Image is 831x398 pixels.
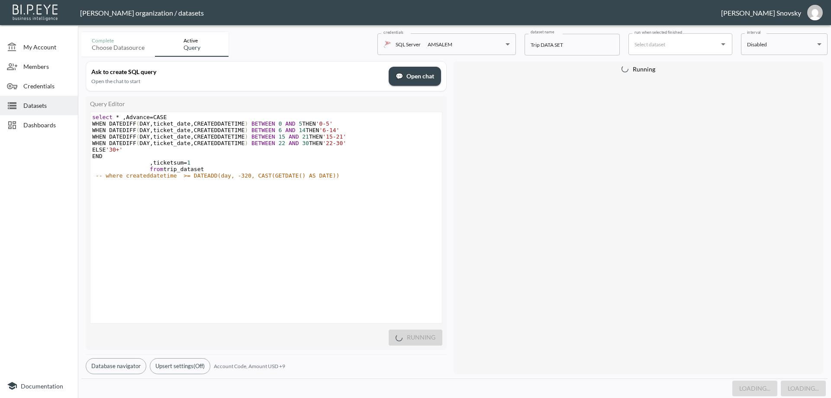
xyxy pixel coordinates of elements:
[396,71,434,82] span: Open chat
[285,120,295,127] span: AND
[251,127,275,133] span: BETWEEN
[92,166,204,172] span: trip_dataset
[136,140,140,146] span: (
[747,29,761,35] label: interval
[136,133,140,140] span: (
[801,2,829,23] button: gils@amsalem.com
[106,146,122,153] span: '30+'
[214,363,285,369] span: Account Code;Amount USD;AmountMST;Dataareaid;DCT_CUSTCOMPANYGROUPID;INVENTTRANSID;Invoice;Invoice...
[136,127,140,133] span: (
[96,172,340,179] span: -- where createddatetime >= DATEADD(day, -320, CAST(GETDATE() AS DATE))
[92,114,113,120] span: select
[23,101,71,110] span: Datasets
[279,120,282,127] span: 0
[383,29,403,35] label: credentials
[184,44,200,52] div: Query
[23,42,71,52] span: My Account
[396,39,421,49] p: SQL Server
[299,127,306,133] span: 14
[319,127,339,133] span: '6-14'
[92,114,167,120] span: Advance CASE
[302,140,309,146] span: 30
[150,114,153,120] span: =
[531,29,554,35] label: dataset name
[92,146,123,153] span: ELSE
[428,39,452,49] div: AMSALEM
[187,159,190,166] span: 1
[91,78,383,84] div: Open the chat to start
[80,9,721,17] div: [PERSON_NAME] organization / datasets
[92,127,340,133] span: WHEN DATEDIFF DAY ticket_date CREATEDDATETIME THEN
[92,153,103,159] span: END
[91,68,383,75] div: Ask to create SQL query
[279,133,286,140] span: 15
[122,114,126,120] span: ,
[92,140,346,146] span: WHEN DATEDIFF DAY ticket_date CREATEDDATETIME THEN
[21,382,63,390] span: Documentation
[245,127,248,133] span: )
[747,39,814,49] div: Disabled
[92,120,333,127] span: WHEN DATEDIFF DAY ticket_date CREATEDDATETIME THEN
[150,159,153,166] span: ,
[279,140,286,146] span: 22
[383,40,391,48] img: mssql icon
[251,140,275,146] span: BETWEEN
[190,140,194,146] span: ,
[92,44,145,52] div: Choose datasource
[136,120,140,127] span: (
[632,37,715,51] input: Select dataset
[251,133,275,140] span: BETWEEN
[150,127,153,133] span: ,
[389,67,441,86] button: chatOpen chat
[635,29,682,35] label: run when selected finished
[299,120,302,127] span: 5
[150,166,163,172] span: from
[92,159,190,166] span: ticketsum
[190,120,194,127] span: ,
[322,133,346,140] span: '15-21'
[184,159,187,166] span: =
[322,140,346,146] span: '22-30'
[150,140,153,146] span: ,
[86,358,146,374] button: Database navigator
[150,133,153,140] span: ,
[90,100,442,107] div: Query Editor
[807,5,823,20] img: e1d6fdeb492d5bd457900032a53483e8
[184,37,200,44] div: Active
[279,127,282,133] span: 6
[245,120,248,127] span: )
[285,127,295,133] span: AND
[92,37,145,44] div: Complete
[23,120,71,129] span: Dashboards
[396,71,403,82] span: chat
[7,381,71,391] a: Documentation
[458,65,819,73] div: Running
[251,120,275,127] span: BETWEEN
[23,62,71,71] span: Members
[302,133,309,140] span: 21
[289,140,299,146] span: AND
[245,133,248,140] span: )
[11,2,61,22] img: bipeye-logo
[150,120,153,127] span: ,
[717,38,729,50] button: Open
[316,120,333,127] span: '0-5'
[721,9,801,17] div: [PERSON_NAME] Snovsky
[190,127,194,133] span: ,
[190,133,194,140] span: ,
[289,133,299,140] span: AND
[245,140,248,146] span: )
[23,81,71,91] span: Credentials
[92,133,346,140] span: WHEN DATEDIFF DAY ticket_date CREATEDDATETIME THEN
[150,358,210,374] button: Upsert settings(Off)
